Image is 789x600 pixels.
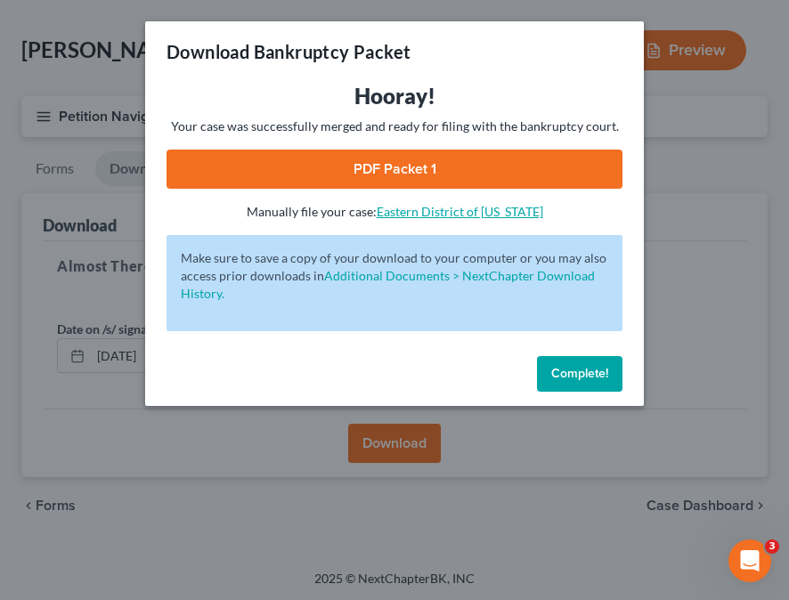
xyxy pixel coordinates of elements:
a: PDF Packet 1 [167,150,622,189]
a: Additional Documents > NextChapter Download History. [181,268,595,301]
a: Eastern District of [US_STATE] [377,204,543,219]
iframe: Intercom live chat [728,539,771,582]
p: Manually file your case: [167,203,622,221]
p: Make sure to save a copy of your download to your computer or you may also access prior downloads in [181,249,608,303]
h3: Download Bankruptcy Packet [167,39,411,64]
span: Complete! [551,366,608,381]
button: Complete! [537,356,622,392]
h3: Hooray! [167,82,622,110]
span: 3 [765,539,779,554]
p: Your case was successfully merged and ready for filing with the bankruptcy court. [167,118,622,135]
